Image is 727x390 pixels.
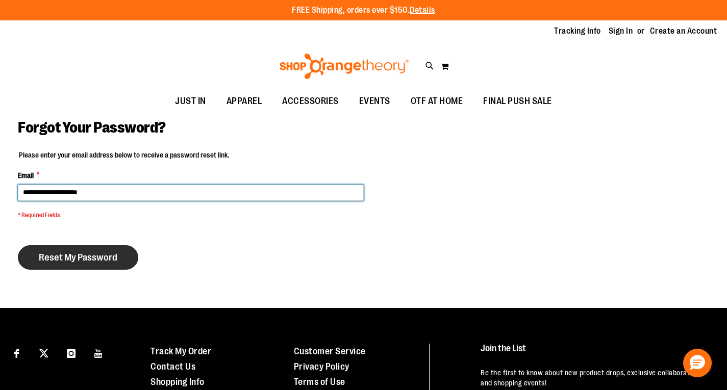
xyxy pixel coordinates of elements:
[18,119,166,136] span: Forgot Your Password?
[18,211,364,220] span: * Required Fields
[349,90,400,113] a: EVENTS
[18,150,230,160] legend: Please enter your email address below to receive a password reset link.
[272,90,349,113] a: ACCESSORIES
[227,90,262,113] span: APPAREL
[175,90,206,113] span: JUST IN
[481,368,708,388] p: Be the first to know about new product drops, exclusive collaborations, and shopping events!
[278,54,410,79] img: Shop Orangetheory
[151,346,211,356] a: Track My Order
[609,25,633,37] a: Sign In
[18,245,138,270] button: Reset My Password
[481,344,708,362] h4: Join the List
[359,90,390,113] span: EVENTS
[400,90,473,113] a: OTF AT HOME
[294,377,345,387] a: Terms of Use
[483,90,552,113] span: FINAL PUSH SALE
[8,344,26,361] a: Visit our Facebook page
[683,349,712,377] button: Hello, have a question? Let’s chat.
[650,25,717,37] a: Create an Account
[410,6,435,15] a: Details
[554,25,601,37] a: Tracking Info
[294,346,366,356] a: Customer Service
[62,344,80,361] a: Visit our Instagram page
[39,349,48,358] img: Twitter
[18,170,34,180] span: Email
[151,377,205,387] a: Shopping Info
[90,344,108,361] a: Visit our Youtube page
[282,90,339,113] span: ACCESSORIES
[473,90,562,113] a: FINAL PUSH SALE
[39,252,117,263] span: Reset My Password
[151,361,195,372] a: Contact Us
[411,90,463,113] span: OTF AT HOME
[165,90,216,113] a: JUST IN
[294,361,349,372] a: Privacy Policy
[292,5,435,16] p: FREE Shipping, orders over $150.
[35,344,53,361] a: Visit our X page
[216,90,272,113] a: APPAREL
